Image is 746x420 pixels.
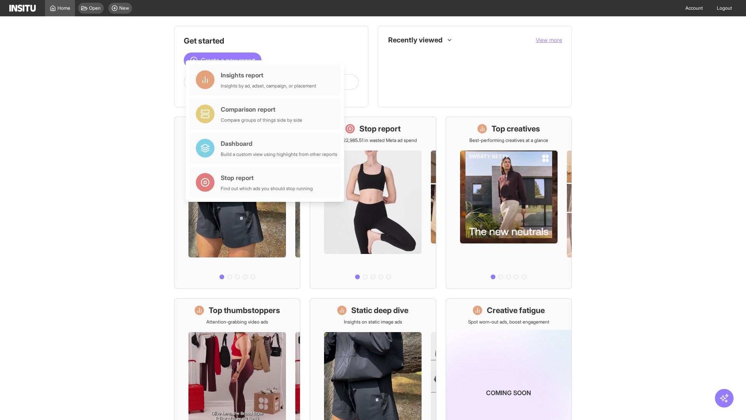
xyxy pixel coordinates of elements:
[310,117,436,289] a: Stop reportSave £22,985.51 in wasted Meta ad spend
[469,137,548,143] p: Best-performing creatives at a glance
[390,51,400,60] div: Insights
[184,52,261,68] button: Create a new report
[221,139,337,148] div: Dashboard
[404,52,556,59] span: Placements
[221,117,302,123] div: Compare groups of things side by side
[404,87,439,93] span: Static Deep Dive
[221,70,316,80] div: Insights report
[404,70,453,76] span: Creative Fatigue [Beta]
[119,5,129,11] span: New
[390,85,400,94] div: Insights
[221,83,316,89] div: Insights by ad, adset, campaign, or placement
[221,185,313,192] div: Find out which ads you should stop running
[390,68,400,77] div: Insights
[404,70,556,76] span: Creative Fatigue [Beta]
[344,319,402,325] p: Insights on static image ads
[359,123,401,134] h1: Stop report
[492,123,540,134] h1: Top creatives
[536,36,562,44] button: View more
[184,35,359,46] h1: Get started
[206,319,268,325] p: Attention-grabbing video ads
[351,305,408,316] h1: Static deep dive
[404,52,429,59] span: Placements
[221,105,302,114] div: Comparison report
[221,151,337,157] div: Build a custom view using highlights from other reports
[536,37,562,43] span: View more
[404,87,556,93] span: Static Deep Dive
[446,117,572,289] a: Top creativesBest-performing creatives at a glance
[329,137,417,143] p: Save £22,985.51 in wasted Meta ad spend
[58,5,70,11] span: Home
[201,56,255,65] span: Create a new report
[89,5,101,11] span: Open
[174,117,300,289] a: What's live nowSee all active ads instantly
[221,173,313,182] div: Stop report
[9,5,36,12] img: Logo
[209,305,280,316] h1: Top thumbstoppers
